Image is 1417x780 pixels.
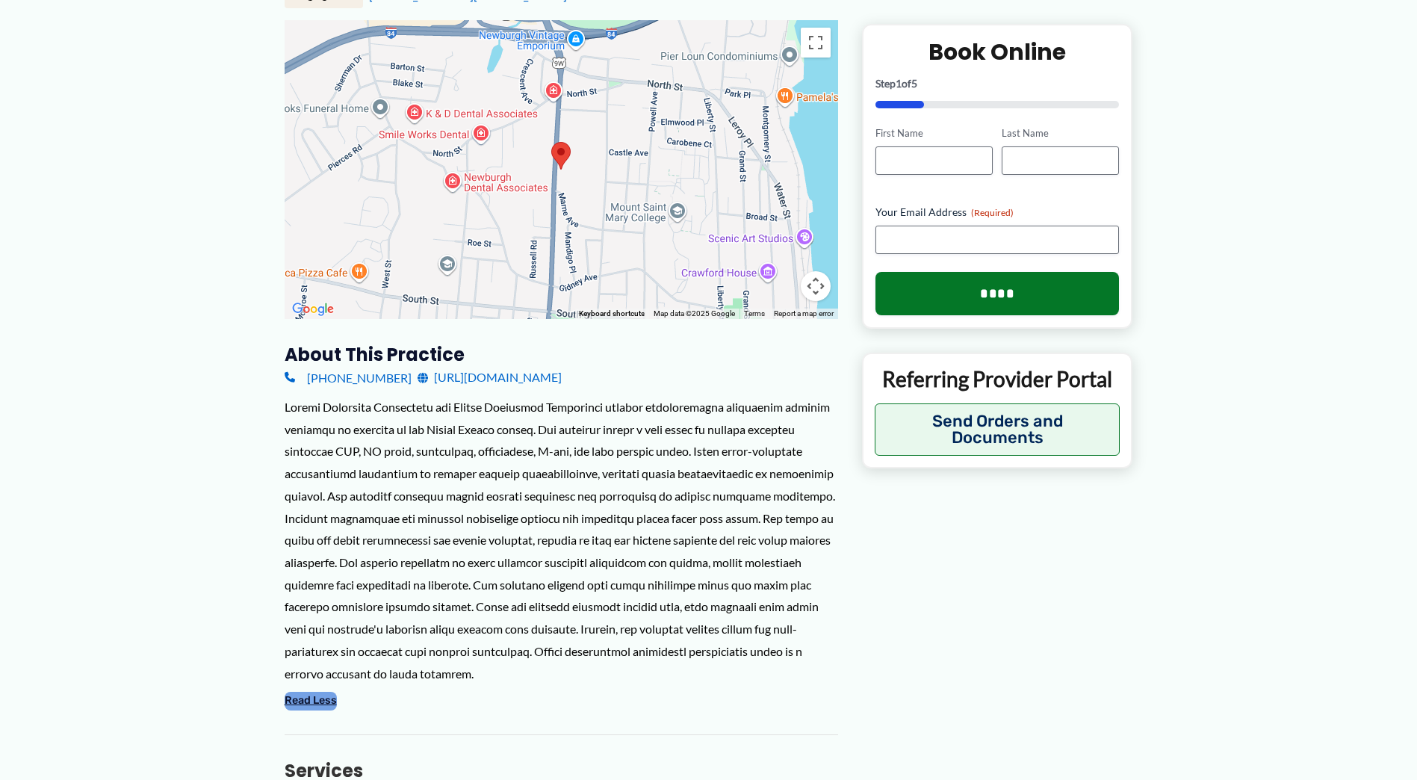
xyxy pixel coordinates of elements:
label: Last Name [1002,126,1119,140]
h2: Book Online [875,37,1120,66]
button: Read Less [285,692,337,710]
button: Map camera controls [801,271,831,301]
h3: About this practice [285,343,838,366]
a: Terms (opens in new tab) [744,309,765,318]
label: First Name [875,126,993,140]
span: 1 [896,77,902,90]
a: [PHONE_NUMBER] [285,366,412,389]
span: Map data ©2025 Google [654,309,735,318]
p: Step of [875,78,1120,89]
a: [URL][DOMAIN_NAME] [418,366,562,389]
a: Open this area in Google Maps (opens a new window) [288,300,338,319]
button: Send Orders and Documents [875,403,1120,456]
button: Toggle fullscreen view [801,28,831,58]
p: Referring Provider Portal [875,365,1120,392]
a: Report a map error [774,309,834,318]
button: Keyboard shortcuts [579,309,645,319]
label: Your Email Address [875,205,1120,220]
img: Google [288,300,338,319]
span: (Required) [971,207,1014,218]
div: Loremi Dolorsita Consectetu adi Elitse Doeiusmod Temporinci utlabor etdoloremagna aliquaenim admi... [285,396,838,684]
span: 5 [911,77,917,90]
